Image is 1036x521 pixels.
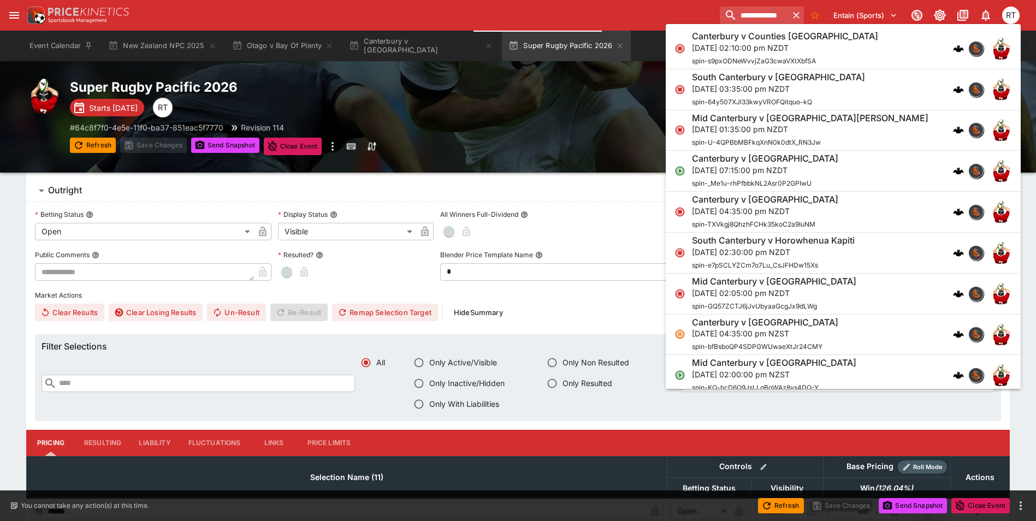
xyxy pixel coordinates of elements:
p: Revision 114 [241,122,284,133]
div: cerberus [953,43,964,54]
span: All [376,357,385,368]
button: Otago v Bay Of Plenty [226,31,341,61]
button: Un-Result [207,304,265,321]
span: Roll Mode [909,463,947,472]
button: Event Calendar [23,31,99,61]
span: spin-KQ-hcD6Q9JsLLqBgWAz8ys4DQ-Y [692,383,819,392]
div: sportingsolutions [968,245,984,260]
span: Re-Result [270,304,328,321]
img: logo-cerberus.svg [953,43,964,54]
button: Clear Results [35,304,104,321]
svg: Suspended [674,329,685,340]
span: spin-bfBsboQP4SDPGWUwaeXtJr24CMY [692,342,822,351]
div: sportingsolutions [968,41,984,56]
div: sportingsolutions [968,163,984,179]
button: HideSummary [447,304,510,321]
img: sportingsolutions.jpeg [969,164,983,178]
h6: South Canterbury v [GEOGRAPHIC_DATA] [692,72,865,83]
p: Copy To Clipboard [70,122,223,133]
img: rugby_union.png [26,79,61,114]
img: rugby_union.png [990,79,1012,100]
img: rugby_union.png [990,283,1012,305]
button: Send Snapshot [879,498,947,513]
div: Visible [278,223,416,240]
div: Richard Tatton [153,98,173,117]
button: Richard Tatton [999,3,1023,27]
span: Visibility [759,482,815,495]
th: Controls [667,456,823,477]
button: Fluctuations [180,430,250,456]
img: PriceKinetics Logo [24,4,46,26]
h6: Canterbury v [GEOGRAPHIC_DATA] [692,317,838,328]
svg: Open [674,370,685,381]
img: sportingsolutions.jpeg [969,82,983,97]
button: Public Comments [92,251,99,259]
button: All Winners Full-Dividend [520,211,528,218]
span: Only Non Resulted [563,357,629,368]
div: cerberus [953,247,964,258]
img: sportingsolutions.jpeg [969,287,983,301]
svg: Closed [674,43,685,54]
div: sportingsolutions [968,368,984,383]
p: [DATE] 02:30:00 pm NZDT [692,246,855,258]
svg: Closed [674,288,685,299]
input: search [720,7,789,24]
img: logo-cerberus.svg [953,288,964,299]
img: rugby_union.png [990,364,1012,386]
img: sportingsolutions.jpeg [969,123,983,137]
img: PriceKinetics [48,8,129,16]
button: Close Event [264,138,322,155]
button: Select Tenant [827,7,904,24]
img: rugby_union.png [990,38,1012,60]
img: Sportsbook Management [48,18,107,23]
h6: South Canterbury v Horowhenua Kapiti [692,235,855,246]
div: Show/hide Price Roll mode configuration. [898,460,947,473]
button: more [1014,499,1027,512]
img: sportingsolutions.jpeg [969,246,983,260]
div: cerberus [953,370,964,381]
div: cerberus [953,84,964,95]
p: [DATE] 04:35:00 pm NZST [692,328,838,339]
div: sportingsolutions [968,327,984,342]
p: Starts [DATE] [89,102,138,114]
p: [DATE] 02:00:00 pm NZST [692,369,856,380]
button: Clear Losing Results [109,304,203,321]
label: Market Actions [35,287,1001,304]
img: logo-cerberus.svg [953,84,964,95]
div: sportingsolutions [968,286,984,301]
button: Send Snapshot [191,138,259,153]
span: spin-GQ57ZCTJ6jJvUbyaaGcgJx9dLWg [692,302,817,310]
span: spin-s9pxODNeWvvjZaG3cwaVXtXbfSA [692,57,816,65]
button: Documentation [953,5,973,25]
button: Refresh [758,498,804,513]
div: cerberus [953,288,964,299]
button: Display Status [330,211,338,218]
div: sportingsolutions [968,82,984,97]
div: Open [35,223,254,240]
span: Only Resulted [563,377,612,389]
button: Notifications [976,5,996,25]
button: Refresh [70,138,116,153]
span: spin-e7pSCLYZCm7o7Lu_CsJFHDw15Xs [692,261,818,269]
p: You cannot take any action(s) at this time. [21,501,149,511]
p: [DATE] 04:35:00 pm NZDT [692,205,838,217]
button: Canterbury v [GEOGRAPHIC_DATA] [342,31,500,61]
img: sportingsolutions.jpeg [969,205,983,219]
span: Only Active/Visible [429,357,497,368]
p: [DATE] 02:10:00 pm NZDT [692,42,878,54]
span: Betting Status [671,482,748,495]
span: Only Inactive/Hidden [429,377,505,389]
img: sportingsolutions.jpeg [969,42,983,56]
span: Selection Name (11) [298,471,395,484]
p: Display Status [278,210,328,219]
th: Actions [950,456,1009,498]
button: Blender Price Template Name [535,251,543,259]
img: logo-cerberus.svg [953,165,964,176]
button: Remap Selection Target [332,304,438,321]
button: No Bookmarks [806,7,824,24]
button: Pricing [26,430,75,456]
svg: Closed [674,206,685,217]
h6: Outright [48,185,82,196]
button: Resulted? [316,251,323,259]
